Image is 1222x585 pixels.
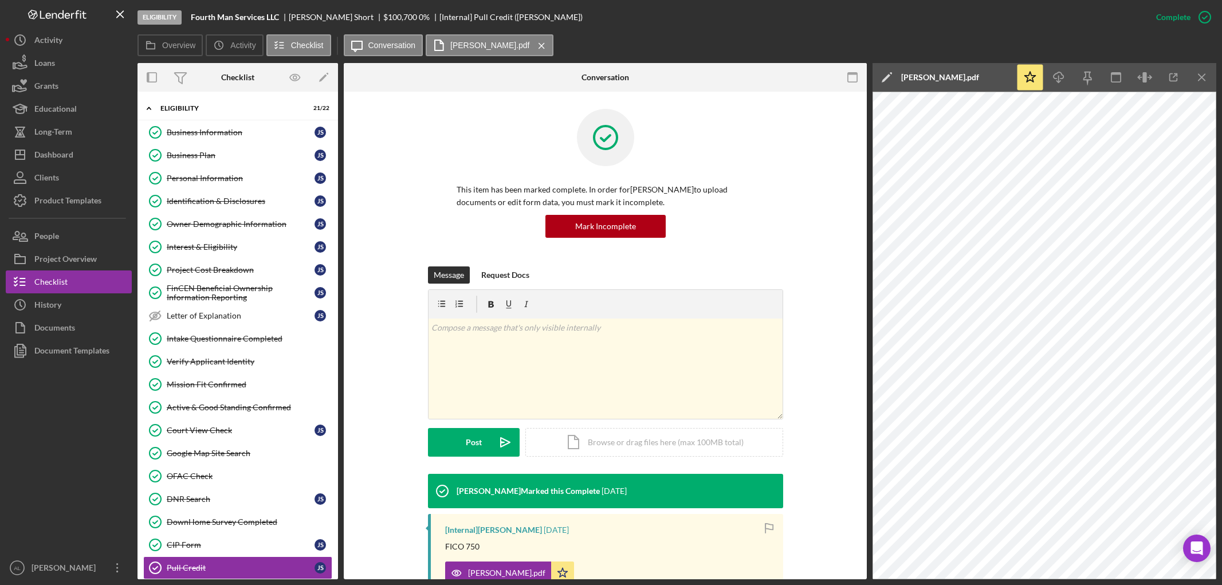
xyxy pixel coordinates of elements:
button: Loans [6,52,132,74]
a: DNR SearchJS [143,488,332,511]
div: Intake Questionnaire Completed [167,334,332,343]
time: 2025-09-12 20:57 [544,525,569,535]
a: Personal InformationJS [143,167,332,190]
button: Conversation [344,34,423,56]
div: Interest & Eligibility [167,242,315,252]
div: J S [315,493,326,505]
div: Active & Good Standing Confirmed [167,403,332,412]
a: Business InformationJS [143,121,332,144]
button: Long-Term [6,120,132,143]
text: AL [14,565,21,571]
a: People [6,225,132,248]
div: Long-Term [34,120,72,146]
div: J S [315,310,326,321]
div: J S [315,150,326,161]
button: Checklist [266,34,331,56]
div: J S [315,562,326,574]
div: Message [434,266,464,284]
button: Dashboard [6,143,132,166]
div: [PERSON_NAME] Marked this Complete [457,486,600,496]
div: J S [315,425,326,436]
a: OFAC Check [143,465,332,488]
div: Mission Fit Confirmed [167,380,332,389]
a: Letter of ExplanationJS [143,304,332,327]
div: CIP Form [167,540,315,549]
div: Business Plan [167,151,315,160]
button: [PERSON_NAME].pdf [445,562,574,584]
div: J S [315,287,326,299]
div: Clients [34,166,59,192]
label: Checklist [291,41,324,50]
div: Activity [34,29,62,54]
div: Owner Demographic Information [167,219,315,229]
div: Identification & Disclosures [167,197,315,206]
div: [Internal] Pull Credit ([PERSON_NAME]) [439,13,583,22]
div: Business Information [167,128,315,137]
a: Clients [6,166,132,189]
div: Post [466,428,482,457]
button: Request Docs [476,266,535,284]
button: Activity [206,34,263,56]
a: Intake Questionnaire Completed [143,327,332,350]
time: 2025-09-12 20:57 [602,486,627,496]
div: History [34,293,61,319]
a: CIP FormJS [143,533,332,556]
a: Active & Good Standing Confirmed [143,396,332,419]
div: Checklist [221,73,254,82]
button: AL[PERSON_NAME] [6,556,132,579]
div: Personal Information [167,174,315,183]
span: $100,700 [383,12,417,22]
a: Educational [6,97,132,120]
button: [PERSON_NAME].pdf [426,34,553,56]
div: J S [315,539,326,551]
button: Message [428,266,470,284]
div: [PERSON_NAME] [29,556,103,582]
div: Grants [34,74,58,100]
div: OFAC Check [167,472,332,481]
div: J S [315,195,326,207]
div: DownHome Survey Completed [167,517,332,527]
button: Documents [6,316,132,339]
div: Checklist [34,270,68,296]
div: Eligibility [137,10,182,25]
a: Business PlanJS [143,144,332,167]
div: DNR Search [167,494,315,504]
button: Project Overview [6,248,132,270]
div: [Internal] [PERSON_NAME] [445,525,542,535]
div: Project Overview [34,248,97,273]
div: [PERSON_NAME] Short [289,13,383,22]
div: 21 / 22 [309,105,329,112]
button: Activity [6,29,132,52]
div: Google Map Site Search [167,449,332,458]
div: Project Cost Breakdown [167,265,315,274]
label: Conversation [368,41,416,50]
a: Verify Applicant Identity [143,350,332,373]
button: Mark Incomplete [545,215,666,238]
a: Google Map Site Search [143,442,332,465]
p: FICO 750 [445,540,480,553]
div: Pull Credit [167,563,315,572]
button: Post [428,428,520,457]
p: This item has been marked complete. In order for [PERSON_NAME] to upload documents or edit form d... [457,183,755,209]
div: Mark Incomplete [575,215,636,238]
div: Dashboard [34,143,73,169]
a: Product Templates [6,189,132,212]
div: J S [315,172,326,184]
div: 0 % [419,13,430,22]
div: Open Intercom Messenger [1183,535,1211,562]
a: Checklist [6,270,132,293]
div: Verify Applicant Identity [167,357,332,366]
a: Interest & EligibilityJS [143,235,332,258]
label: Activity [230,41,256,50]
label: Overview [162,41,195,50]
div: Loans [34,52,55,77]
a: Mission Fit Confirmed [143,373,332,396]
div: [PERSON_NAME].pdf [468,568,545,578]
div: Letter of Explanation [167,311,315,320]
a: Pull CreditJS [143,556,332,579]
div: Documents [34,316,75,342]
